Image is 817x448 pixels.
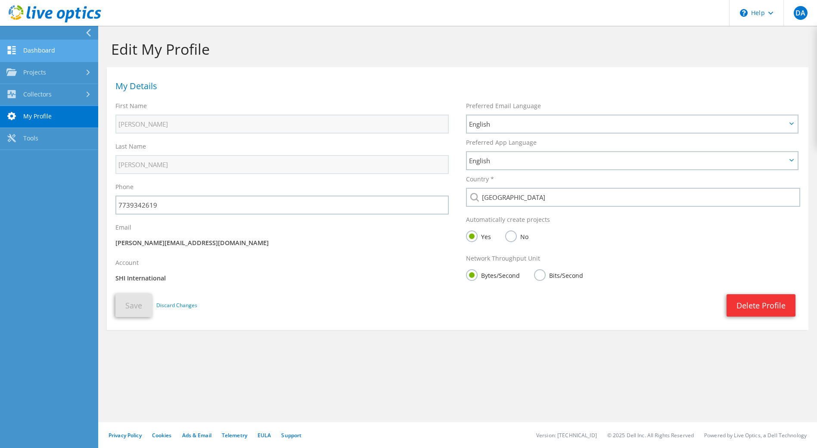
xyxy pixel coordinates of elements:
label: Network Throughput Unit [466,254,540,263]
a: Delete Profile [727,294,795,317]
span: English [469,119,786,129]
a: Support [281,432,301,439]
label: Country * [466,175,494,184]
a: Cookies [152,432,172,439]
label: Bits/Second [534,269,583,280]
li: © 2025 Dell Inc. All Rights Reserved [607,432,694,439]
label: Email [115,223,131,232]
label: First Name [115,102,147,110]
label: Account [115,258,139,267]
span: English [469,156,786,166]
a: EULA [258,432,271,439]
svg: \n [740,9,748,17]
button: Save [115,294,152,317]
label: Yes [466,230,491,241]
label: Preferred Email Language [466,102,541,110]
label: Bytes/Second [466,269,520,280]
span: DA [794,6,808,20]
a: Ads & Email [182,432,211,439]
label: Last Name [115,142,146,151]
label: Preferred App Language [466,138,537,147]
label: Automatically create projects [466,215,550,224]
a: Telemetry [222,432,247,439]
li: Powered by Live Optics, a Dell Technology [704,432,807,439]
p: [PERSON_NAME][EMAIL_ADDRESS][DOMAIN_NAME] [115,238,449,248]
h1: My Details [115,82,795,90]
p: SHI International [115,274,449,283]
li: Version: [TECHNICAL_ID] [536,432,597,439]
a: Privacy Policy [109,432,142,439]
label: Phone [115,183,134,191]
h1: Edit My Profile [111,40,800,58]
label: No [505,230,528,241]
a: Discard Changes [156,301,197,310]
